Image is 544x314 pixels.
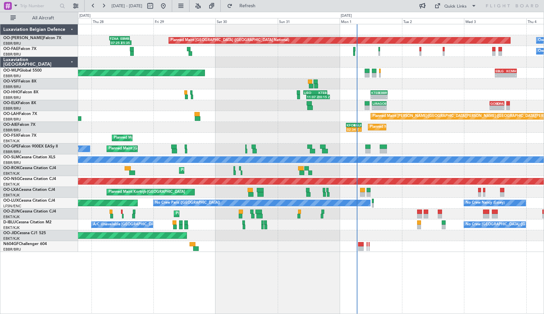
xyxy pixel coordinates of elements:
[3,177,56,181] a: OO-NSGCessna Citation CJ4
[373,106,379,110] div: -
[3,188,55,192] a: OO-LXACessna Citation CJ4
[3,149,21,154] a: EBBR/BRU
[3,214,20,219] a: EBKT/KJK
[3,182,20,187] a: EBKT/KJK
[3,79,18,83] span: OO-VSF
[506,69,516,73] div: KCMH
[3,69,19,73] span: OO-WLP
[3,47,18,51] span: OO-FAE
[3,236,20,241] a: EBKT/KJK
[354,127,361,131] div: -
[3,52,21,57] a: EBBR/BRU
[119,36,129,40] div: EBMB
[354,123,361,127] div: EGLF
[379,91,387,95] div: EBBR
[3,84,21,89] a: EBBR/BRU
[3,112,19,116] span: OO-LAH
[3,134,18,138] span: OO-FSX
[3,134,36,138] a: OO-FSXFalcon 7X
[109,144,227,154] div: Planned Maint [GEOGRAPHIC_DATA] ([GEOGRAPHIC_DATA] National)
[3,210,20,213] span: OO-ZUN
[3,155,55,159] a: OO-SLMCessna Citation XLS
[506,73,516,77] div: -
[490,106,497,110] div: -
[3,123,17,127] span: OO-AIE
[3,41,21,46] a: EBBR/BRU
[215,18,277,24] div: Sat 30
[171,35,289,45] div: Planned Maint [GEOGRAPHIC_DATA] ([GEOGRAPHIC_DATA] National)
[3,199,19,203] span: OO-LUX
[3,160,21,165] a: EBBR/BRU
[340,18,402,24] div: Mon 1
[111,3,142,9] span: [DATE] - [DATE]
[114,133,190,143] div: Planned Maint Kortrijk-[GEOGRAPHIC_DATA]
[3,242,19,246] span: N604GF
[181,166,257,175] div: Planned Maint Kortrijk-[GEOGRAPHIC_DATA]
[318,95,329,99] div: 20:15 Z
[3,193,20,198] a: EBKT/KJK
[304,91,315,95] div: LIEO
[3,79,36,83] a: OO-VSFFalcon 8X
[3,210,56,213] a: OO-ZUNCessna Citation CJ4
[3,145,58,148] a: OO-GPEFalcon 900EX EASy II
[153,18,215,24] div: Fri 29
[3,220,16,224] span: D-IBLU
[20,1,58,11] input: Trip Number
[121,41,131,45] div: 15:35 Z
[3,117,21,122] a: EBBR/BRU
[3,95,21,100] a: EBBR/BRU
[3,123,35,127] a: OO-AIEFalcon 7X
[79,13,91,19] div: [DATE]
[3,101,18,105] span: OO-ELK
[3,231,46,235] a: OO-JIDCessna CJ1 525
[341,13,352,19] div: [DATE]
[3,36,43,40] span: OO-[PERSON_NAME]
[3,90,20,94] span: OO-HHO
[3,145,19,148] span: OO-GPE
[402,18,464,24] div: Tue 2
[3,220,51,224] a: D-IBLUCessna Citation M2
[371,91,379,95] div: KTEB
[7,13,71,23] button: All Aircraft
[497,101,504,105] div: LIML
[444,3,467,10] div: Quick Links
[3,36,61,40] a: OO-[PERSON_NAME]Falcon 7X
[371,95,379,99] div: -
[278,18,340,24] div: Sun 31
[3,139,20,144] a: EBKT/KJK
[3,177,20,181] span: OO-NSG
[3,155,19,159] span: OO-SLM
[315,91,327,95] div: KTEB
[3,106,21,111] a: EBBR/BRU
[93,220,198,230] div: A/C Unavailable [GEOGRAPHIC_DATA]-[GEOGRAPHIC_DATA]
[3,199,55,203] a: OO-LUXCessna Citation CJ4
[490,101,497,105] div: GOBD
[3,166,56,170] a: OO-ROKCessna Citation CJ4
[234,4,261,8] span: Refresh
[109,187,185,197] div: Planned Maint Kortrijk-[GEOGRAPHIC_DATA]
[379,95,387,99] div: -
[307,95,318,99] div: 11:07 Z
[431,1,480,11] button: Quick Links
[379,106,386,110] div: -
[3,112,37,116] a: OO-LAHFalcon 7X
[176,209,252,219] div: Planned Maint Kortrijk-[GEOGRAPHIC_DATA]
[3,225,20,230] a: EBKT/KJK
[3,101,36,105] a: OO-ELKFalcon 8X
[373,101,379,105] div: LIRA
[3,166,20,170] span: OO-ROK
[17,16,69,20] span: All Aircraft
[3,247,21,252] a: EBBR/BRU
[3,74,21,78] a: EBBR/BRU
[495,69,506,73] div: EBLG
[370,122,473,132] div: Planned Maint [GEOGRAPHIC_DATA] ([GEOGRAPHIC_DATA])
[3,69,42,73] a: OO-WLPGlobal 5500
[111,41,121,45] div: 07:25 Z
[155,198,220,208] div: No Crew Paris ([GEOGRAPHIC_DATA])
[497,106,504,110] div: -
[379,101,386,105] div: GOBD
[110,36,119,40] div: FZAA
[3,188,19,192] span: OO-LXA
[3,128,21,133] a: EBBR/BRU
[347,123,354,127] div: KFOK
